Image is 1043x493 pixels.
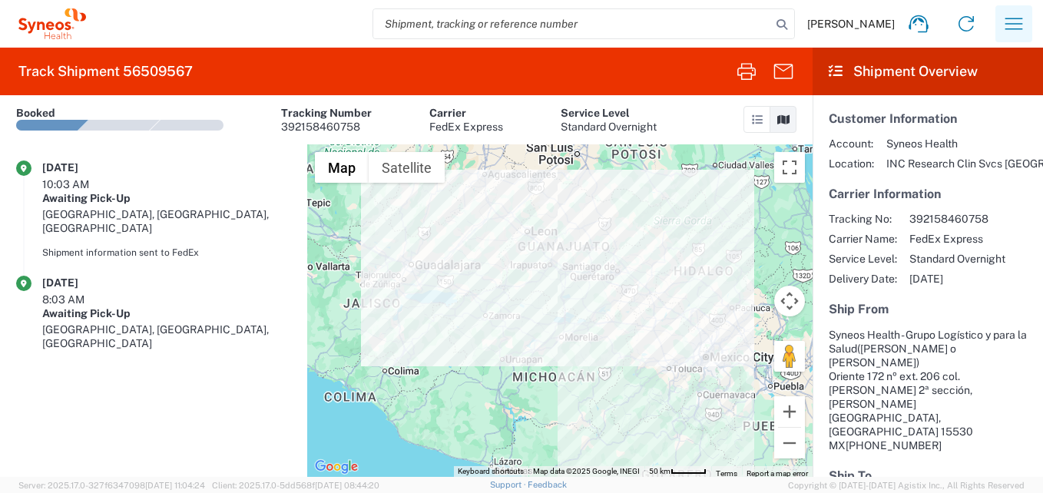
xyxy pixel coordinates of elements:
[18,62,193,81] h2: Track Shipment 56509567
[774,396,805,427] button: Zoom in
[212,481,379,490] span: Client: 2025.17.0-5dd568f
[829,328,1027,452] address: [GEOGRAPHIC_DATA], [GEOGRAPHIC_DATA] 15530 MX
[829,302,1027,316] h5: Ship From
[909,272,1005,286] span: [DATE]
[909,232,1005,246] span: FedEx Express
[42,177,119,191] div: 10:03 AM
[909,212,1005,226] span: 392158460758
[311,457,362,477] a: Open this area in Google Maps (opens a new window)
[846,439,942,452] span: [PHONE_NUMBER]
[42,293,119,306] div: 8:03 AM
[42,306,291,320] div: Awaiting Pick-Up
[561,106,657,120] div: Service Level
[829,137,874,151] span: Account:
[369,152,445,183] button: Show satellite imagery
[807,17,895,31] span: [PERSON_NAME]
[649,467,670,475] span: 50 km
[373,9,771,38] input: Shipment, tracking or reference number
[829,252,897,266] span: Service Level:
[829,329,1027,355] span: Syneos Health - Grupo Logístico y para la Salud
[829,342,956,369] span: ([PERSON_NAME] o [PERSON_NAME])
[42,276,119,290] div: [DATE]
[281,120,372,134] div: 392158460758
[829,370,972,410] span: Oriente 172 nº ext. 206 col. [PERSON_NAME] 2ª sección, [PERSON_NAME]
[788,478,1025,492] span: Copyright © [DATE]-[DATE] Agistix Inc., All Rights Reserved
[429,106,503,120] div: Carrier
[533,467,640,475] span: Map data ©2025 Google, INEGI
[315,481,379,490] span: [DATE] 08:44:20
[829,111,1027,126] h5: Customer Information
[145,481,205,490] span: [DATE] 11:04:24
[774,152,805,183] button: Toggle fullscreen view
[42,191,291,205] div: Awaiting Pick-Up
[561,120,657,134] div: Standard Overnight
[16,106,55,120] div: Booked
[644,466,711,477] button: Map Scale: 50 km per 43 pixels
[774,341,805,372] button: Drag Pegman onto the map to open Street View
[458,466,524,477] button: Keyboard shortcuts
[42,207,291,235] div: [GEOGRAPHIC_DATA], [GEOGRAPHIC_DATA], [GEOGRAPHIC_DATA]
[829,187,1027,201] h5: Carrier Information
[774,428,805,458] button: Zoom out
[42,246,291,260] div: Shipment information sent to FedEx
[315,152,369,183] button: Show street map
[42,323,291,350] div: [GEOGRAPHIC_DATA], [GEOGRAPHIC_DATA], [GEOGRAPHIC_DATA]
[774,286,805,316] button: Map camera controls
[747,469,808,478] a: Report a map error
[909,252,1005,266] span: Standard Overnight
[528,480,567,489] a: Feedback
[829,157,874,170] span: Location:
[281,106,372,120] div: Tracking Number
[716,469,737,478] a: Terms
[18,481,205,490] span: Server: 2025.17.0-327f6347098
[42,160,119,174] div: [DATE]
[829,272,897,286] span: Delivery Date:
[829,232,897,246] span: Carrier Name:
[829,468,1027,483] h5: Ship To
[813,48,1043,95] header: Shipment Overview
[429,120,503,134] div: FedEx Express
[490,480,528,489] a: Support
[829,212,897,226] span: Tracking No:
[311,457,362,477] img: Google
